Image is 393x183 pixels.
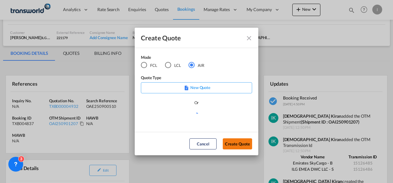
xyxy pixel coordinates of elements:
md-icon: Close dialog [245,35,253,42]
md-radio-button: AIR [188,62,204,69]
md-radio-button: LCL [165,62,181,69]
button: Create Quote [223,138,252,149]
div: Create Quote [141,34,241,42]
div: New Quote [141,82,252,93]
body: Editor, editor8 [6,6,107,13]
button: Close dialog [243,32,254,43]
div: Or [194,100,199,106]
md-dialog: Create QuoteModeFCL LCLAIR ... [135,28,258,156]
div: Quote Type [141,75,252,82]
md-radio-button: FCL [141,62,157,69]
div: Mode [141,54,212,62]
p: New Quote [143,84,250,91]
button: Cancel [189,138,217,149]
